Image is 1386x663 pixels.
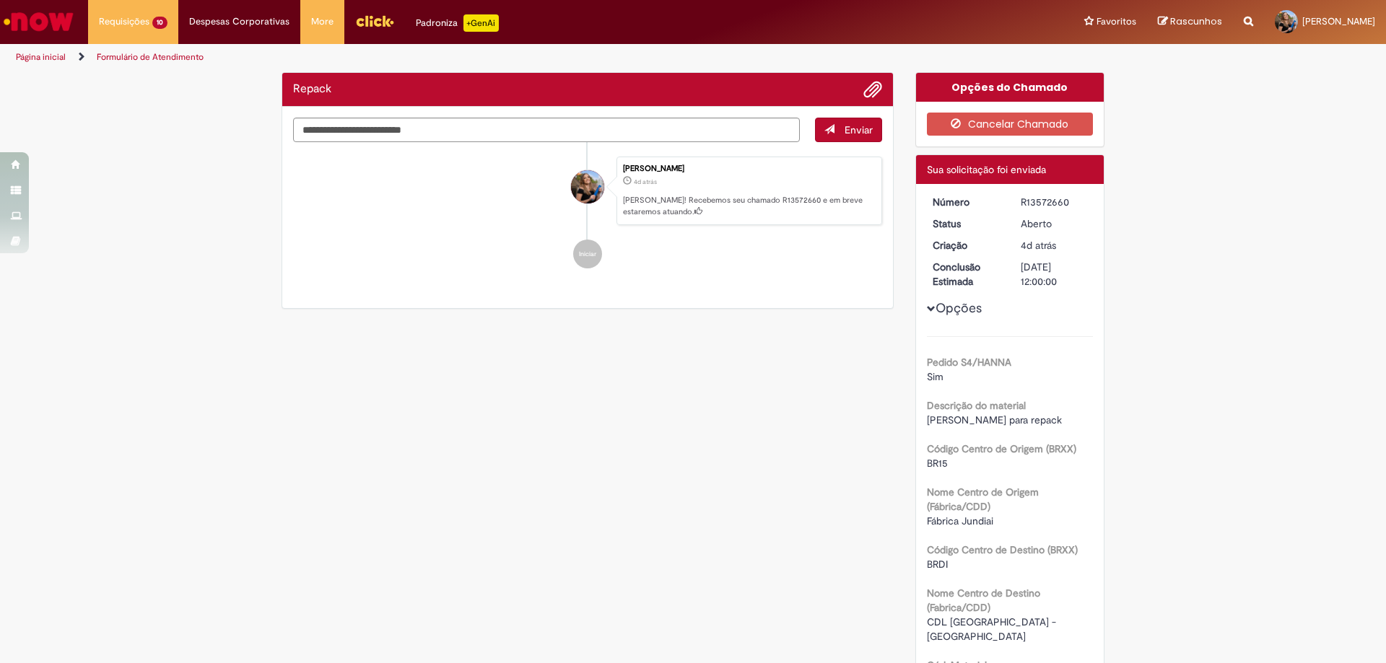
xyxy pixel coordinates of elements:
div: 27/09/2025 08:51:55 [1021,238,1088,253]
span: Despesas Corporativas [189,14,289,29]
div: Padroniza [416,14,499,32]
span: Requisições [99,14,149,29]
span: [PERSON_NAME] [1302,15,1375,27]
div: Aberto [1021,216,1088,231]
a: Formulário de Atendimento [97,51,204,63]
b: Código Centro de Origem (BRXX) [927,442,1076,455]
dt: Conclusão Estimada [922,260,1011,289]
b: Descrição do material [927,399,1026,412]
time: 27/09/2025 08:51:55 [1021,239,1056,252]
span: Sua solicitação foi enviada [927,163,1046,176]
dt: Número [922,195,1011,209]
ul: Trilhas de página [11,44,913,71]
span: More [311,14,334,29]
div: R13572660 [1021,195,1088,209]
img: click_logo_yellow_360x200.png [355,10,394,32]
a: Rascunhos [1158,15,1222,29]
b: Nome Centro de Destino (Fabrica/CDD) [927,587,1040,614]
span: CDL [GEOGRAPHIC_DATA] - [GEOGRAPHIC_DATA] [927,615,1059,643]
span: [PERSON_NAME] para repack [927,413,1062,426]
div: Luana Dos Passos Santos [571,170,604,203]
span: Fábrica Jundiai [927,514,993,527]
img: ServiceNow [1,7,76,36]
span: 10 [152,17,167,29]
div: Opções do Chamado [916,73,1104,102]
textarea: Digite sua mensagem aqui... [293,118,800,142]
dt: Status [922,216,1011,231]
span: Enviar [845,123,873,136]
button: Adicionar anexos [863,80,882,99]
b: Pedido S4/HANNA [927,356,1011,369]
span: 4d atrás [1021,239,1056,252]
ul: Histórico de tíquete [293,142,882,284]
dt: Criação [922,238,1011,253]
li: Luana Dos Passos Santos [293,157,882,226]
div: [PERSON_NAME] [623,164,874,173]
div: [DATE] 12:00:00 [1021,260,1088,289]
a: Página inicial [16,51,66,63]
button: Cancelar Chamado [927,113,1094,136]
span: BR15 [927,457,948,470]
span: Sim [927,370,943,383]
time: 27/09/2025 08:51:55 [634,177,657,186]
p: +GenAi [463,14,499,32]
span: 4d atrás [634,177,657,186]
button: Enviar [815,118,882,142]
b: Código Centro de Destino (BRXX) [927,543,1078,556]
span: Favoritos [1097,14,1136,29]
b: Nome Centro de Origem (Fábrica/CDD) [927,486,1039,513]
p: [PERSON_NAME]! Recebemos seu chamado R13572660 e em breve estaremos atuando. [623,195,874,217]
h2: Repack Histórico de tíquete [293,83,331,96]
span: BRDI [927,558,948,571]
span: Rascunhos [1170,14,1222,28]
